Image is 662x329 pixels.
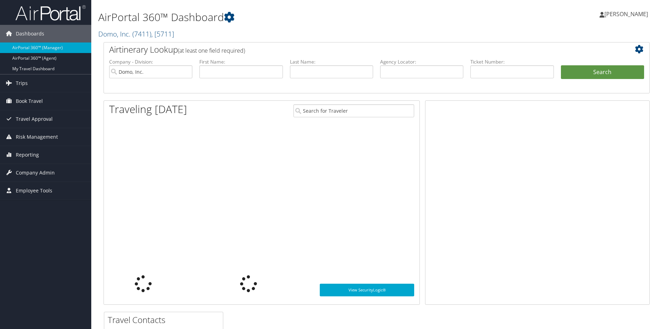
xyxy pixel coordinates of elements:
[109,58,192,65] label: Company - Division:
[16,92,43,110] span: Book Travel
[109,44,599,55] h2: Airtinerary Lookup
[16,164,55,182] span: Company Admin
[98,29,174,39] a: Domo, Inc.
[98,10,469,25] h1: AirPortal 360™ Dashboard
[604,10,648,18] span: [PERSON_NAME]
[16,110,53,128] span: Travel Approval
[16,128,58,146] span: Risk Management
[16,74,28,92] span: Trips
[16,146,39,164] span: Reporting
[16,182,52,199] span: Employee Tools
[108,314,223,326] h2: Travel Contacts
[561,65,644,79] button: Search
[109,102,187,117] h1: Traveling [DATE]
[470,58,554,65] label: Ticket Number:
[380,58,463,65] label: Agency Locator:
[600,4,655,25] a: [PERSON_NAME]
[320,284,415,296] a: View SecurityLogic®
[290,58,373,65] label: Last Name:
[132,29,151,39] span: ( 7411 )
[16,25,44,42] span: Dashboards
[151,29,174,39] span: , [ 5711 ]
[178,47,245,54] span: (at least one field required)
[199,58,283,65] label: First Name:
[15,5,86,21] img: airportal-logo.png
[293,104,415,117] input: Search for Traveler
